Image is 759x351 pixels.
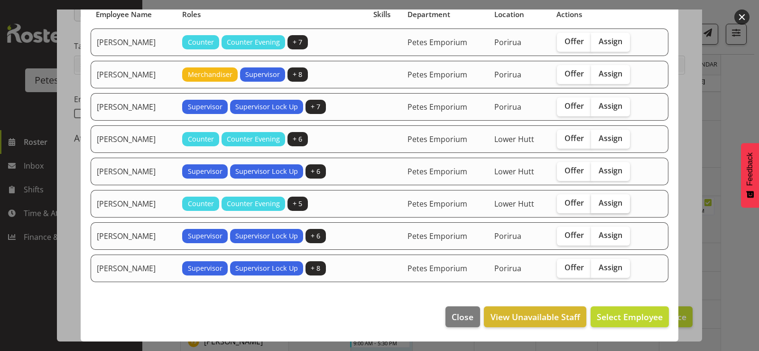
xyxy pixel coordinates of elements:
span: Counter Evening [227,199,280,209]
span: Porirua [494,69,521,80]
span: Supervisor [188,231,222,241]
span: Select Employee [597,311,663,323]
td: [PERSON_NAME] [91,28,176,56]
span: + 8 [293,69,302,80]
span: Offer [565,198,584,208]
span: Location [494,9,524,20]
span: Assign [599,263,622,272]
span: Offer [565,37,584,46]
span: Supervisor [188,102,222,112]
span: Supervisor [245,69,280,80]
span: Porirua [494,37,521,47]
span: Petes Emporium [407,37,467,47]
td: [PERSON_NAME] [91,255,176,282]
span: Petes Emporium [407,231,467,241]
span: Lower Hutt [494,199,534,209]
span: Employee Name [96,9,152,20]
span: Counter [188,199,214,209]
span: Supervisor Lock Up [235,263,298,274]
button: Feedback - Show survey [741,143,759,208]
td: [PERSON_NAME] [91,222,176,250]
span: Assign [599,133,622,143]
span: Close [452,311,473,323]
td: [PERSON_NAME] [91,93,176,121]
span: Assign [599,37,622,46]
span: Petes Emporium [407,69,467,80]
span: + 6 [293,134,302,144]
span: Assign [599,166,622,175]
span: Porirua [494,263,521,274]
span: Counter [188,134,214,144]
td: [PERSON_NAME] [91,125,176,153]
span: + 6 [311,166,320,177]
span: Offer [565,69,584,78]
span: Petes Emporium [407,166,467,177]
span: + 8 [311,263,320,274]
span: Offer [565,263,584,272]
span: Skills [373,9,390,20]
span: + 5 [293,199,302,209]
span: Supervisor Lock Up [235,102,298,112]
span: Porirua [494,231,521,241]
span: View Unavailable Staff [491,311,580,323]
td: [PERSON_NAME] [91,158,176,185]
span: Offer [565,101,584,111]
span: Assign [599,101,622,111]
span: Assign [599,69,622,78]
span: Assign [599,230,622,240]
span: Assign [599,198,622,208]
span: Offer [565,133,584,143]
span: Offer [565,166,584,175]
span: Petes Emporium [407,199,467,209]
span: Counter Evening [227,37,280,47]
span: Supervisor [188,263,222,274]
span: + 7 [311,102,320,112]
button: Close [445,306,480,327]
span: Feedback [746,152,754,186]
td: [PERSON_NAME] [91,190,176,218]
span: Counter Evening [227,134,280,144]
span: Roles [182,9,201,20]
span: Department [407,9,450,20]
span: Lower Hutt [494,166,534,177]
span: + 7 [293,37,302,47]
span: Supervisor Lock Up [235,231,298,241]
button: Select Employee [591,306,669,327]
span: Supervisor Lock Up [235,166,298,177]
span: Actions [556,9,582,20]
td: [PERSON_NAME] [91,61,176,88]
span: Petes Emporium [407,102,467,112]
span: Porirua [494,102,521,112]
span: Petes Emporium [407,263,467,274]
span: Offer [565,230,584,240]
span: Counter [188,37,214,47]
span: + 6 [311,231,320,241]
span: Supervisor [188,166,222,177]
span: Lower Hutt [494,134,534,144]
button: View Unavailable Staff [484,306,586,327]
span: Petes Emporium [407,134,467,144]
span: Merchandiser [188,69,232,80]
